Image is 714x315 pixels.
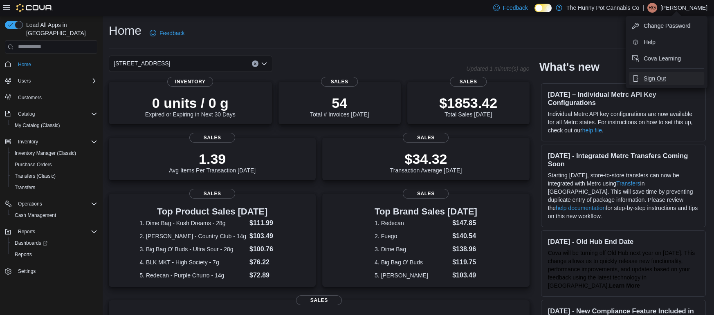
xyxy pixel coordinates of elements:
button: Catalog [2,108,101,120]
button: Operations [2,198,101,210]
dt: 5. Redecan - Purple Churro - 14g [139,271,246,279]
span: Feedback [159,29,184,37]
p: The Hunny Pot Cannabis Co [566,3,639,13]
img: Cova [16,4,53,12]
button: Settings [2,265,101,277]
dd: $140.54 [452,231,477,241]
span: Purchase Orders [11,160,97,170]
div: Expired or Expiring in Next 30 Days [145,95,236,118]
span: Users [18,78,31,84]
p: $34.32 [390,151,462,167]
span: Reports [11,250,97,259]
span: Sales [189,189,235,199]
a: Learn More [609,282,640,289]
dt: 2. [PERSON_NAME] - Country Club - 14g [139,232,246,240]
p: 0 units / 0 g [145,95,236,111]
dt: 1. Redecan [375,219,449,227]
span: Catalog [18,111,35,117]
span: RG [649,3,656,13]
span: Cova will be turning off Old Hub next year on [DATE]. This change allows us to quickly release ne... [548,250,695,289]
span: Inventory [167,77,213,87]
button: Help [629,36,704,49]
dt: 2. Fuego [375,232,449,240]
span: Purchase Orders [15,161,52,168]
span: Dashboards [15,240,47,246]
a: Feedback [146,25,188,41]
button: Reports [8,249,101,260]
a: Transfers [11,183,38,192]
a: Purchase Orders [11,160,55,170]
span: Change Password [644,22,690,30]
dd: $100.76 [249,244,285,254]
span: Transfers [15,184,35,191]
button: Catalog [15,109,38,119]
a: Reports [11,250,35,259]
span: [STREET_ADDRESS] [114,58,170,68]
a: Home [15,60,34,69]
span: Transfers (Classic) [15,173,56,179]
span: Operations [15,199,97,209]
span: Settings [15,266,97,276]
span: My Catalog (Classic) [15,122,60,129]
h3: Top Product Sales [DATE] [139,207,285,217]
span: Sign Out [644,74,666,83]
button: Open list of options [261,60,267,67]
button: Home [2,58,101,70]
span: Sales [189,133,235,143]
p: Individual Metrc API key configurations are now available for all Metrc states. For instructions ... [548,110,699,134]
span: My Catalog (Classic) [11,121,97,130]
span: Customers [18,94,42,101]
input: Dark Mode [534,4,552,12]
span: Cova Learning [644,54,681,63]
button: Purchase Orders [8,159,101,170]
p: Updated 1 minute(s) ago [466,65,529,72]
button: Users [15,76,34,86]
a: Dashboards [8,237,101,249]
a: Transfers (Classic) [11,171,59,181]
span: Sales [403,133,449,143]
button: My Catalog (Classic) [8,120,101,131]
button: Transfers [8,182,101,193]
h3: [DATE] - Old Hub End Date [548,237,699,246]
button: Cova Learning [629,52,704,65]
div: Total # Invoices [DATE] [310,95,369,118]
span: Sales [403,189,449,199]
span: Inventory [15,137,97,147]
div: Avg Items Per Transaction [DATE] [169,151,256,174]
h3: Top Brand Sales [DATE] [375,207,477,217]
span: Help [644,38,656,46]
span: Users [15,76,97,86]
button: Transfers (Classic) [8,170,101,182]
button: Inventory Manager (Classic) [8,147,101,159]
span: Operations [18,201,42,207]
span: Reports [18,228,35,235]
span: Transfers (Classic) [11,171,97,181]
span: Load All Apps in [GEOGRAPHIC_DATA] [23,21,97,37]
button: Clear input [252,60,258,67]
p: Starting [DATE], store-to-store transfers can now be integrated with Metrc using in [GEOGRAPHIC_D... [548,171,699,220]
a: Customers [15,93,45,103]
span: Transfers [11,183,97,192]
span: Dashboards [11,238,97,248]
a: Cash Management [11,210,59,220]
span: Feedback [503,4,528,12]
div: Ryckolos Griffiths [647,3,657,13]
dd: $111.99 [249,218,285,228]
span: Customers [15,92,97,103]
button: Customers [2,92,101,103]
dd: $138.96 [452,244,477,254]
dd: $103.49 [452,270,477,280]
span: Inventory [18,139,38,145]
button: Inventory [15,137,41,147]
p: $1853.42 [439,95,497,111]
button: Cash Management [8,210,101,221]
span: Reports [15,251,32,258]
h3: [DATE] – Individual Metrc API Key Configurations [548,90,699,107]
span: Home [15,59,97,69]
h2: What's new [539,60,599,74]
button: Users [2,75,101,87]
h1: Home [109,22,141,39]
button: Inventory [2,136,101,147]
button: Change Password [629,19,704,32]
